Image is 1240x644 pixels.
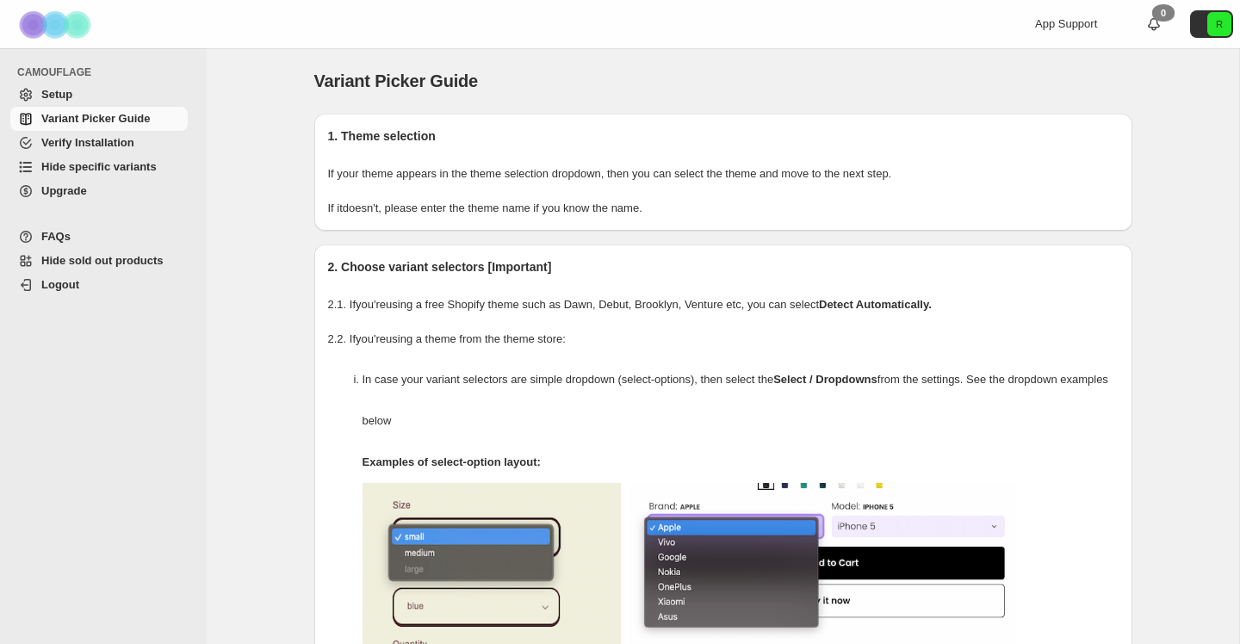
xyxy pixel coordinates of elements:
span: Verify Installation [41,136,134,149]
a: 0 [1145,15,1162,33]
h2: 2. Choose variant selectors [Important] [328,258,1119,276]
p: 2.1. If you're using a free Shopify theme such as Dawn, Debut, Brooklyn, Venture etc, you can select [328,296,1119,313]
span: Setup [41,88,72,101]
p: In case your variant selectors are simple dropdown (select-options), then select the from the set... [363,359,1119,442]
a: Variant Picker Guide [10,107,188,131]
a: Hide specific variants [10,155,188,179]
p: If it doesn't , please enter the theme name if you know the name. [328,200,1119,217]
span: Variant Picker Guide [314,71,479,90]
strong: Detect Automatically. [819,298,932,311]
h2: 1. Theme selection [328,127,1119,145]
div: 0 [1152,4,1175,22]
a: Logout [10,273,188,297]
span: FAQs [41,230,71,243]
p: If your theme appears in the theme selection dropdown, then you can select the theme and move to ... [328,165,1119,183]
span: Variant Picker Guide [41,112,150,125]
span: Hide specific variants [41,160,157,173]
p: 2.2. If you're using a theme from the theme store: [328,331,1119,348]
strong: Select / Dropdowns [773,373,877,386]
span: Logout [41,278,79,291]
text: R [1216,19,1223,29]
button: Avatar with initials R [1190,10,1233,38]
a: Setup [10,83,188,107]
a: FAQs [10,225,188,249]
strong: Examples of select-option layout: [363,455,541,468]
a: Verify Installation [10,131,188,155]
span: Hide sold out products [41,254,164,267]
span: CAMOUFLAGE [17,65,195,79]
a: Hide sold out products [10,249,188,273]
span: Upgrade [41,184,87,197]
img: Camouflage [14,1,100,48]
a: Upgrade [10,179,188,203]
span: Avatar with initials R [1207,12,1231,36]
span: App Support [1035,17,1097,30]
